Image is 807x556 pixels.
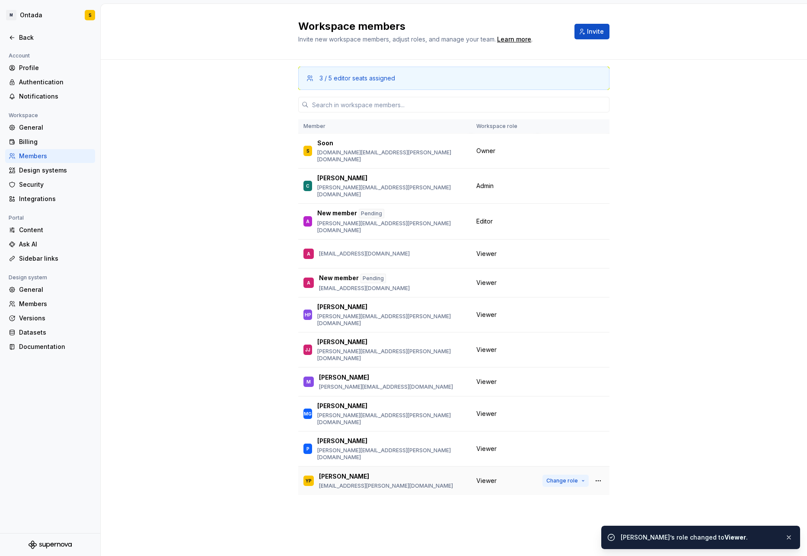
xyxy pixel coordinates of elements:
[724,534,746,541] b: Viewer
[476,249,497,258] span: Viewer
[319,285,410,292] p: [EMAIL_ADDRESS][DOMAIN_NAME]
[5,31,95,45] a: Back
[476,476,497,485] span: Viewer
[496,36,533,43] span: .
[546,477,578,484] span: Change role
[19,285,92,294] div: General
[19,64,92,72] div: Profile
[306,444,309,453] div: P
[5,75,95,89] a: Authentication
[317,412,466,426] p: [PERSON_NAME][EMAIL_ADDRESS][PERSON_NAME][DOMAIN_NAME]
[5,110,41,121] div: Workspace
[2,6,99,25] button: MOntadaS
[5,61,95,75] a: Profile
[360,274,386,283] div: Pending
[307,278,310,287] div: A
[476,310,497,319] span: Viewer
[5,89,95,103] a: Notifications
[317,149,466,163] p: [DOMAIN_NAME][EMAIL_ADDRESS][PERSON_NAME][DOMAIN_NAME]
[5,135,95,149] a: Billing
[19,78,92,86] div: Authentication
[298,19,564,33] h2: Workspace members
[317,209,357,218] p: New member
[306,182,309,190] div: C
[542,475,589,487] button: Change role
[319,472,369,481] p: [PERSON_NAME]
[319,383,453,390] p: [PERSON_NAME][EMAIL_ADDRESS][DOMAIN_NAME]
[19,254,92,263] div: Sidebar links
[19,123,92,132] div: General
[476,345,497,354] span: Viewer
[19,33,92,42] div: Back
[305,345,310,354] div: JJ
[319,373,369,382] p: [PERSON_NAME]
[298,119,471,134] th: Member
[89,12,92,19] div: S
[5,178,95,192] a: Security
[317,348,466,362] p: [PERSON_NAME][EMAIL_ADDRESS][PERSON_NAME][DOMAIN_NAME]
[476,444,497,453] span: Viewer
[317,174,367,182] p: [PERSON_NAME]
[317,447,466,461] p: [PERSON_NAME][EMAIL_ADDRESS][PERSON_NAME][DOMAIN_NAME]
[306,217,309,226] div: A
[5,272,51,283] div: Design system
[5,326,95,339] a: Datasets
[319,274,359,283] p: New member
[307,249,310,258] div: A
[19,226,92,234] div: Content
[29,540,72,549] a: Supernova Logo
[19,92,92,101] div: Notifications
[476,182,494,190] span: Admin
[306,377,311,386] div: M
[19,300,92,308] div: Members
[5,311,95,325] a: Versions
[471,119,537,134] th: Workspace role
[587,27,604,36] span: Invite
[574,24,609,39] button: Invite
[497,35,531,44] a: Learn more
[5,213,27,223] div: Portal
[476,377,497,386] span: Viewer
[19,152,92,160] div: Members
[5,283,95,297] a: General
[317,220,466,234] p: [PERSON_NAME][EMAIL_ADDRESS][PERSON_NAME][DOMAIN_NAME]
[5,223,95,237] a: Content
[6,10,16,20] div: M
[19,195,92,203] div: Integrations
[5,51,33,61] div: Account
[5,121,95,134] a: General
[359,209,384,218] div: Pending
[317,139,333,147] p: Soon
[19,180,92,189] div: Security
[476,409,497,418] span: Viewer
[5,297,95,311] a: Members
[19,314,92,323] div: Versions
[317,402,367,410] p: [PERSON_NAME]
[319,250,410,257] p: [EMAIL_ADDRESS][DOMAIN_NAME]
[317,338,367,346] p: [PERSON_NAME]
[319,74,395,83] div: 3 / 5 editor seats assigned
[319,483,453,489] p: [EMAIL_ADDRESS][PERSON_NAME][DOMAIN_NAME]
[476,147,495,155] span: Owner
[20,11,42,19] div: Ontada
[19,240,92,249] div: Ask AI
[19,342,92,351] div: Documentation
[19,328,92,337] div: Datasets
[306,147,309,155] div: S
[5,237,95,251] a: Ask AI
[19,137,92,146] div: Billing
[305,310,311,319] div: HP
[621,533,778,542] div: [PERSON_NAME]’s role changed to .
[5,252,95,265] a: Sidebar links
[317,437,367,445] p: [PERSON_NAME]
[317,313,466,327] p: [PERSON_NAME][EMAIL_ADDRESS][PERSON_NAME][DOMAIN_NAME]
[5,340,95,354] a: Documentation
[476,217,493,226] span: Editor
[304,409,312,418] div: MG
[5,149,95,163] a: Members
[298,35,496,43] span: Invite new workspace members, adjust roles, and manage your team.
[19,166,92,175] div: Design systems
[317,184,466,198] p: [PERSON_NAME][EMAIL_ADDRESS][PERSON_NAME][DOMAIN_NAME]
[317,303,367,311] p: [PERSON_NAME]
